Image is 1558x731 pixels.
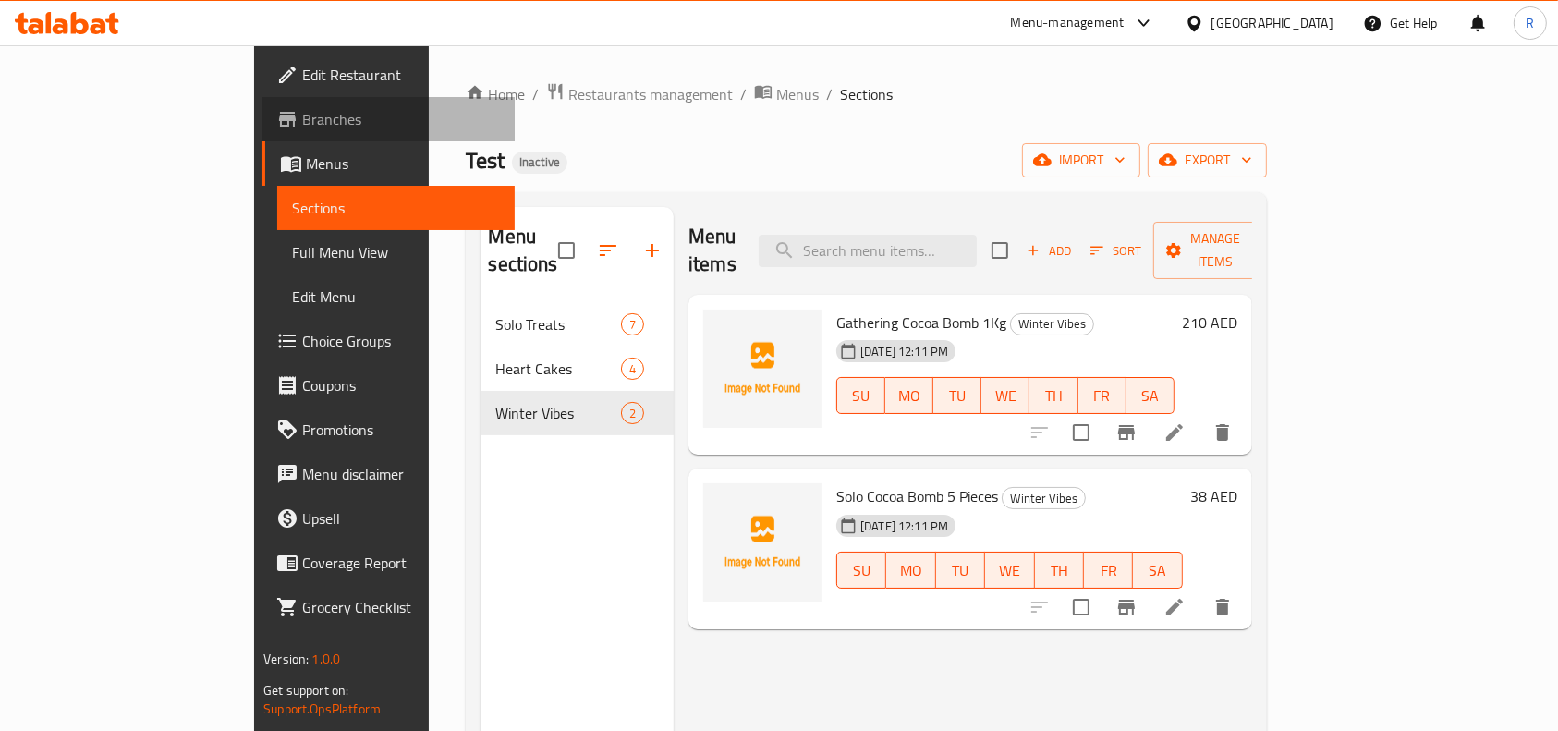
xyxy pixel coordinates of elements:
[262,53,515,97] a: Edit Restaurant
[512,154,567,170] span: Inactive
[1037,149,1126,172] span: import
[262,97,515,141] a: Branches
[277,274,515,319] a: Edit Menu
[754,82,819,106] a: Menus
[1062,588,1101,627] span: Select to update
[302,552,500,574] span: Coverage Report
[845,557,879,584] span: SU
[621,358,644,380] div: items
[263,678,348,702] span: Get support on:
[262,319,515,363] a: Choice Groups
[1200,410,1245,455] button: delete
[1200,585,1245,629] button: delete
[1153,222,1277,279] button: Manage items
[845,383,878,409] span: SU
[1003,488,1085,509] span: Winter Vibes
[495,358,620,380] span: Heart Cakes
[936,552,985,589] button: TU
[1022,143,1140,177] button: import
[836,377,885,414] button: SU
[302,64,500,86] span: Edit Restaurant
[292,197,500,219] span: Sections
[992,557,1027,584] span: WE
[621,402,644,424] div: items
[277,186,515,230] a: Sections
[292,286,500,308] span: Edit Menu
[981,377,1029,414] button: WE
[980,231,1019,270] span: Select section
[1086,237,1146,265] button: Sort
[1126,377,1175,414] button: SA
[893,383,926,409] span: MO
[1526,13,1534,33] span: R
[1002,487,1086,509] div: Winter Vibes
[1211,13,1333,33] div: [GEOGRAPHIC_DATA]
[886,552,935,589] button: MO
[488,223,557,278] h2: Menu sections
[688,223,736,278] h2: Menu items
[776,83,819,105] span: Menus
[262,452,515,496] a: Menu disclaimer
[1042,557,1077,584] span: TH
[840,83,893,105] span: Sections
[1011,12,1125,34] div: Menu-management
[302,419,500,441] span: Promotions
[481,302,674,347] div: Solo Treats7
[532,83,539,105] li: /
[1104,410,1149,455] button: Branch-specific-item
[1182,310,1237,335] h6: 210 AED
[985,552,1034,589] button: WE
[933,377,981,414] button: TU
[1024,240,1074,262] span: Add
[466,82,1266,106] nav: breadcrumb
[1163,596,1186,618] a: Edit menu item
[622,316,643,334] span: 7
[894,557,928,584] span: MO
[703,310,822,428] img: Gathering Cocoa Bomb 1Kg
[826,83,833,105] li: /
[1035,552,1084,589] button: TH
[853,343,955,360] span: [DATE] 12:11 PM
[302,507,500,530] span: Upsell
[1163,421,1186,444] a: Edit menu item
[512,152,567,174] div: Inactive
[1084,552,1133,589] button: FR
[1011,313,1093,335] span: Winter Vibes
[622,360,643,378] span: 4
[989,383,1022,409] span: WE
[1010,313,1094,335] div: Winter Vibes
[1162,149,1252,172] span: export
[1104,585,1149,629] button: Branch-specific-item
[836,309,1006,336] span: Gathering Cocoa Bomb 1Kg
[621,313,644,335] div: items
[302,330,500,352] span: Choice Groups
[1078,377,1126,414] button: FR
[263,647,309,671] span: Version:
[481,295,674,443] nav: Menu sections
[277,230,515,274] a: Full Menu View
[1091,557,1126,584] span: FR
[836,552,886,589] button: SU
[740,83,747,105] li: /
[263,697,381,721] a: Support.OpsPlatform
[1037,383,1070,409] span: TH
[262,363,515,408] a: Coupons
[302,596,500,618] span: Grocery Checklist
[262,541,515,585] a: Coverage Report
[1062,413,1101,452] span: Select to update
[568,83,733,105] span: Restaurants management
[302,374,500,396] span: Coupons
[1190,483,1237,509] h6: 38 AED
[292,241,500,263] span: Full Menu View
[1029,377,1077,414] button: TH
[885,377,933,414] button: MO
[495,313,620,335] span: Solo Treats
[262,496,515,541] a: Upsell
[481,391,674,435] div: Winter Vibes2
[1019,237,1078,265] button: Add
[481,347,674,391] div: Heart Cakes4
[302,463,500,485] span: Menu disclaimer
[306,152,500,175] span: Menus
[262,141,515,186] a: Menus
[262,408,515,452] a: Promotions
